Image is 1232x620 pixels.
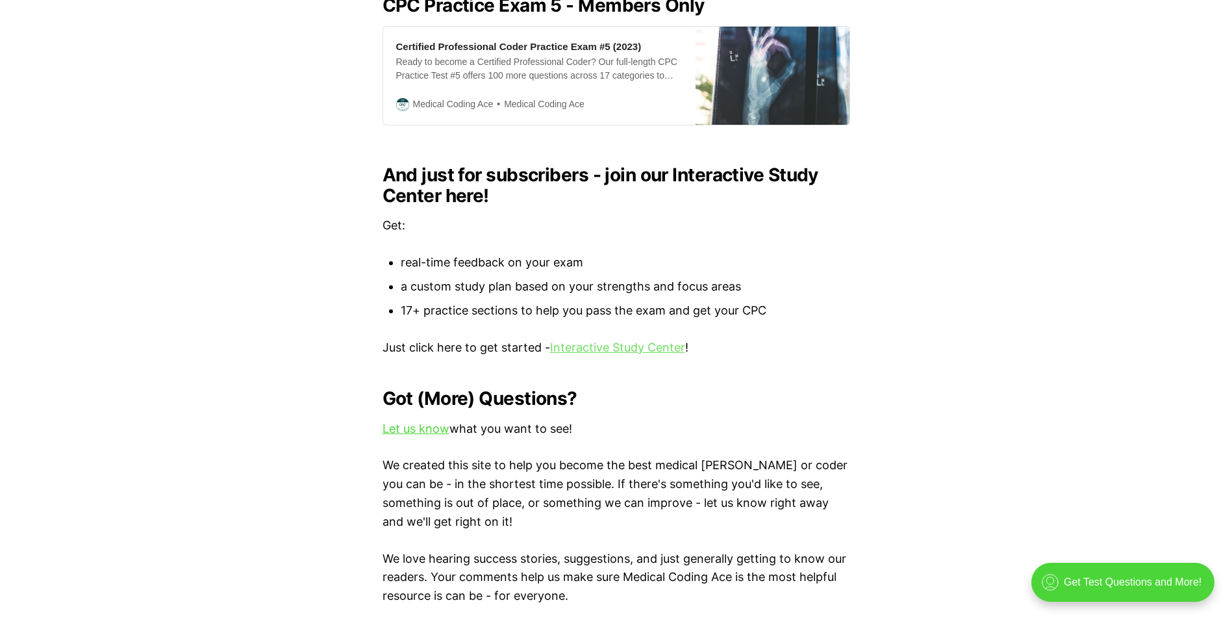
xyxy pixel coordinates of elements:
[383,456,850,531] p: We created this site to help you become the best medical [PERSON_NAME] or coder you can be - in t...
[383,26,850,125] a: Certified Professional Coder Practice Exam #5 (2023)Ready to become a Certified Professional Code...
[401,302,850,320] li: 17+ practice sections to help you pass the exam and get your CPC
[401,253,850,272] li: real-time feedback on your exam
[383,550,850,606] p: We love hearing success stories, suggestions, and just generally getting to know our readers. You...
[413,97,494,111] span: Medical Coding Ace
[396,40,642,53] div: Certified Professional Coder Practice Exam #5 (2023)
[383,339,850,357] p: Just click here to get started - !
[383,216,850,235] p: Get:
[383,420,850,439] p: what you want to see!
[493,97,585,112] span: Medical Coding Ace
[401,278,850,296] li: a custom study plan based on your strengths and focus areas
[383,422,449,435] a: Let us know
[1020,556,1232,620] iframe: portal-trigger
[383,164,850,206] h2: And just for subscribers - join our Interactive Study Center here!
[396,55,683,83] div: Ready to become a Certified Professional Coder? Our full-length CPC Practice Test #5 offers 100 m...
[550,341,685,354] a: Interactive Study Center
[383,388,850,409] h2: Got (More) Questions?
